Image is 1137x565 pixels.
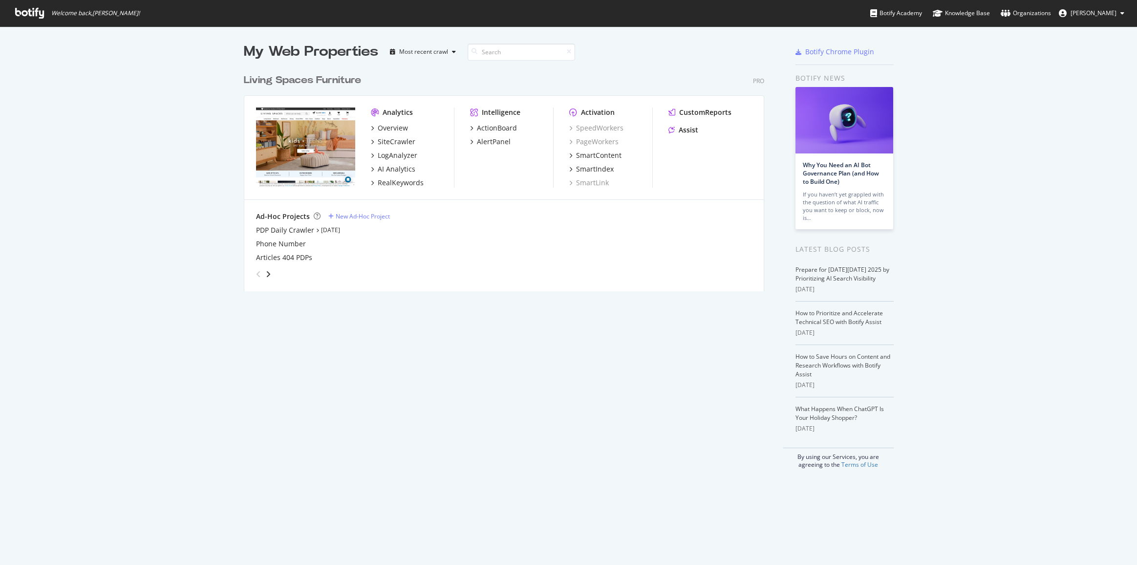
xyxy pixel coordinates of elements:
[795,285,894,294] div: [DATE]
[477,123,517,133] div: ActionBoard
[795,352,890,378] a: How to Save Hours on Content and Research Workflows with Botify Assist
[668,108,731,117] a: CustomReports
[1071,9,1116,17] span: Kianna Vazquez
[244,73,365,87] a: Living Spaces Furniture
[581,108,615,117] div: Activation
[252,266,265,282] div: angle-left
[477,137,511,147] div: AlertPanel
[378,164,415,174] div: AI Analytics
[383,108,413,117] div: Analytics
[256,239,306,249] a: Phone Number
[321,226,340,234] a: [DATE]
[378,123,408,133] div: Overview
[470,137,511,147] a: AlertPanel
[256,212,310,221] div: Ad-Hoc Projects
[244,42,378,62] div: My Web Properties
[482,108,520,117] div: Intelligence
[468,43,575,61] input: Search
[256,225,314,235] a: PDP Daily Crawler
[371,164,415,174] a: AI Analytics
[795,309,883,326] a: How to Prioritize and Accelerate Technical SEO with Botify Assist
[795,424,894,433] div: [DATE]
[576,151,622,160] div: SmartContent
[386,44,460,60] button: Most recent crawl
[576,164,614,174] div: SmartIndex
[470,123,517,133] a: ActionBoard
[378,137,415,147] div: SiteCrawler
[668,125,698,135] a: Assist
[569,178,609,188] a: SmartLink
[870,8,922,18] div: Botify Academy
[795,73,894,84] div: Botify news
[795,244,894,255] div: Latest Blog Posts
[795,405,884,422] a: What Happens When ChatGPT Is Your Holiday Shopper?
[805,47,874,57] div: Botify Chrome Plugin
[783,448,894,469] div: By using our Services, you are agreeing to the
[371,123,408,133] a: Overview
[679,125,698,135] div: Assist
[803,161,879,186] a: Why You Need an AI Bot Governance Plan (and How to Build One)
[336,212,390,220] div: New Ad-Hoc Project
[1001,8,1051,18] div: Organizations
[256,253,312,262] a: Articles 404 PDPs
[265,269,272,279] div: angle-right
[753,77,764,85] div: Pro
[244,73,361,87] div: Living Spaces Furniture
[371,137,415,147] a: SiteCrawler
[378,151,417,160] div: LogAnalyzer
[679,108,731,117] div: CustomReports
[244,62,772,291] div: grid
[51,9,140,17] span: Welcome back, [PERSON_NAME] !
[569,164,614,174] a: SmartIndex
[933,8,990,18] div: Knowledge Base
[795,87,893,153] img: Why You Need an AI Bot Governance Plan (and How to Build One)
[256,108,355,187] img: livingspaces.com
[795,265,889,282] a: Prepare for [DATE][DATE] 2025 by Prioritizing AI Search Visibility
[1051,5,1132,21] button: [PERSON_NAME]
[569,137,619,147] a: PageWorkers
[378,178,424,188] div: RealKeywords
[569,151,622,160] a: SmartContent
[795,47,874,57] a: Botify Chrome Plugin
[841,460,878,469] a: Terms of Use
[795,328,894,337] div: [DATE]
[328,212,390,220] a: New Ad-Hoc Project
[795,381,894,390] div: [DATE]
[371,178,424,188] a: RealKeywords
[803,191,886,222] div: If you haven’t yet grappled with the question of what AI traffic you want to keep or block, now is…
[399,49,448,55] div: Most recent crawl
[371,151,417,160] a: LogAnalyzer
[569,123,623,133] a: SpeedWorkers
